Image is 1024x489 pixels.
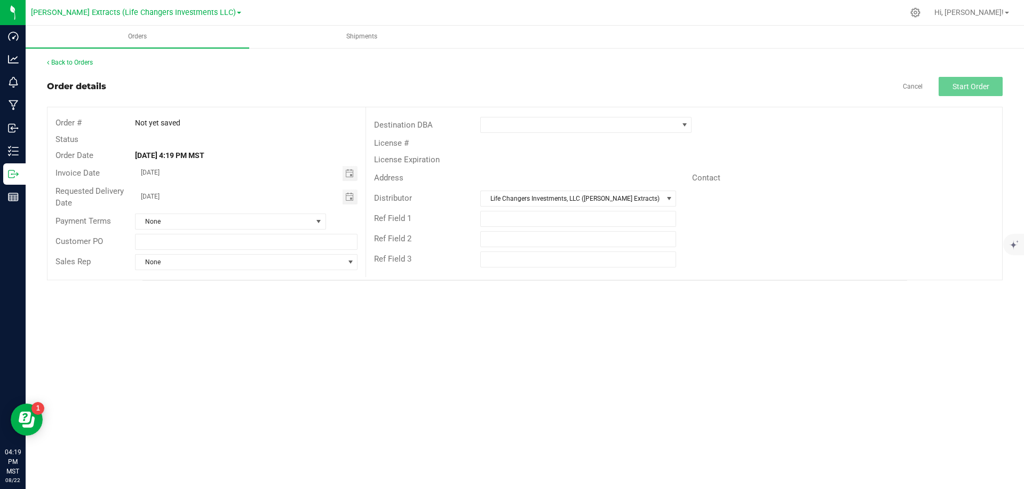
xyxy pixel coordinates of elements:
inline-svg: Manufacturing [8,100,19,111]
iframe: Resource center [11,404,43,436]
span: Address [374,173,403,183]
inline-svg: Dashboard [8,31,19,42]
p: 04:19 PM MST [5,447,21,476]
span: Toggle calendar [343,190,358,204]
a: Back to Orders [47,59,93,66]
span: Contact [692,173,720,183]
inline-svg: Analytics [8,54,19,65]
span: Shipments [332,32,392,41]
span: Ref Field 3 [374,254,411,264]
span: None [136,214,312,229]
strong: [DATE] 4:19 PM MST [135,151,204,160]
span: License # [374,138,409,148]
inline-svg: Monitoring [8,77,19,88]
a: Cancel [903,82,923,91]
span: Order # [55,118,82,128]
span: Payment Terms [55,216,111,226]
span: Ref Field 2 [374,234,411,243]
span: Order Date [55,151,93,160]
span: [PERSON_NAME] Extracts (Life Changers Investments LLC) [31,8,236,17]
inline-svg: Reports [8,192,19,202]
span: Life Changers Investments, LLC ([PERSON_NAME] Extracts) [481,191,662,206]
span: Hi, [PERSON_NAME]! [934,8,1004,17]
button: Start Order [939,77,1003,96]
inline-svg: Inbound [8,123,19,133]
span: Destination DBA [374,120,433,130]
span: None [136,255,344,270]
inline-svg: Outbound [8,169,19,179]
iframe: Resource center unread badge [31,402,44,415]
a: Shipments [250,26,474,48]
a: Orders [26,26,249,48]
span: Orders [114,32,161,41]
span: Customer PO [55,236,103,246]
span: Distributor [374,193,412,203]
span: Toggle calendar [343,166,358,181]
span: Start Order [952,82,989,91]
span: Requested Delivery Date [55,186,124,208]
span: Invoice Date [55,168,100,178]
span: Sales Rep [55,257,91,266]
div: Manage settings [909,7,922,18]
span: Ref Field 1 [374,214,411,223]
span: License Expiration [374,155,440,164]
span: Not yet saved [135,119,180,127]
p: 08/22 [5,476,21,484]
span: Status [55,135,78,144]
inline-svg: Inventory [8,146,19,156]
div: Order details [47,80,106,93]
